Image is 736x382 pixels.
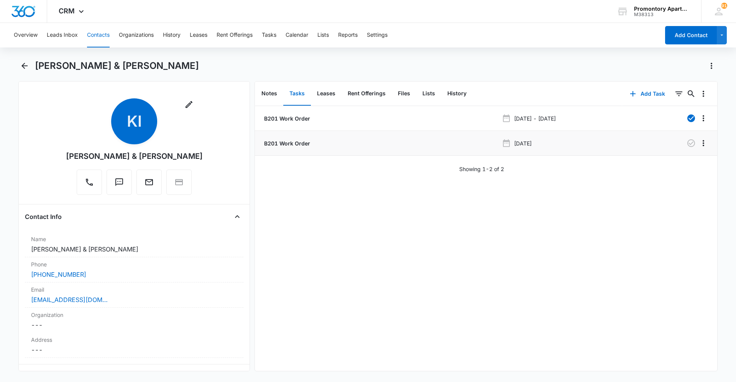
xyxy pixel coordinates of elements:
[163,23,181,47] button: History
[77,170,102,195] button: Call
[263,114,310,122] a: B201 Work Order
[31,311,237,319] label: Organization
[25,282,243,308] div: Email[EMAIL_ADDRESS][DOMAIN_NAME]
[392,82,416,106] button: Files
[25,212,62,221] h4: Contact Info
[14,23,38,47] button: Overview
[31,245,237,254] dd: [PERSON_NAME] & [PERSON_NAME]
[31,295,108,304] a: [EMAIL_ADDRESS][DOMAIN_NAME]
[317,23,329,47] button: Lists
[66,150,203,162] div: [PERSON_NAME] & [PERSON_NAME]
[338,23,358,47] button: Reports
[514,114,556,122] p: [DATE] - [DATE]
[231,211,243,223] button: Close
[47,23,78,47] button: Leads Inbox
[286,23,308,47] button: Calendar
[136,181,162,188] a: Email
[31,235,237,243] label: Name
[342,82,392,106] button: Rent Offerings
[119,23,154,47] button: Organizations
[35,60,199,72] h1: [PERSON_NAME] & [PERSON_NAME]
[136,170,162,195] button: Email
[107,181,132,188] a: Text
[697,137,710,149] button: Overflow Menu
[217,23,253,47] button: Rent Offerings
[31,260,237,268] label: Phone
[697,112,710,124] button: Overflow Menu
[190,23,207,47] button: Leases
[59,7,75,15] span: CRM
[31,345,237,354] dd: ---
[263,139,310,147] a: B201 Work Order
[459,165,504,173] p: Showing 1-2 of 2
[31,270,86,279] a: [PHONE_NUMBER]
[416,82,441,106] button: Lists
[721,3,727,9] span: 91
[255,82,283,106] button: Notes
[634,6,690,12] div: account name
[673,88,685,100] button: Filters
[367,23,388,47] button: Settings
[18,60,30,72] button: Back
[25,232,243,257] div: Name[PERSON_NAME] & [PERSON_NAME]
[25,308,243,333] div: Organization---
[77,181,102,188] a: Call
[107,170,132,195] button: Text
[634,12,690,17] div: account id
[25,257,243,282] div: Phone[PHONE_NUMBER]
[283,82,311,106] button: Tasks
[311,82,342,106] button: Leases
[705,60,718,72] button: Actions
[441,82,473,106] button: History
[685,88,697,100] button: Search...
[262,23,276,47] button: Tasks
[697,88,710,100] button: Overflow Menu
[31,336,237,344] label: Address
[665,26,717,44] button: Add Contact
[31,286,237,294] label: Email
[25,333,243,358] div: Address---
[622,85,673,103] button: Add Task
[721,3,727,9] div: notifications count
[111,98,157,144] span: KI
[31,320,237,330] dd: ---
[514,139,532,147] p: [DATE]
[87,23,110,47] button: Contacts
